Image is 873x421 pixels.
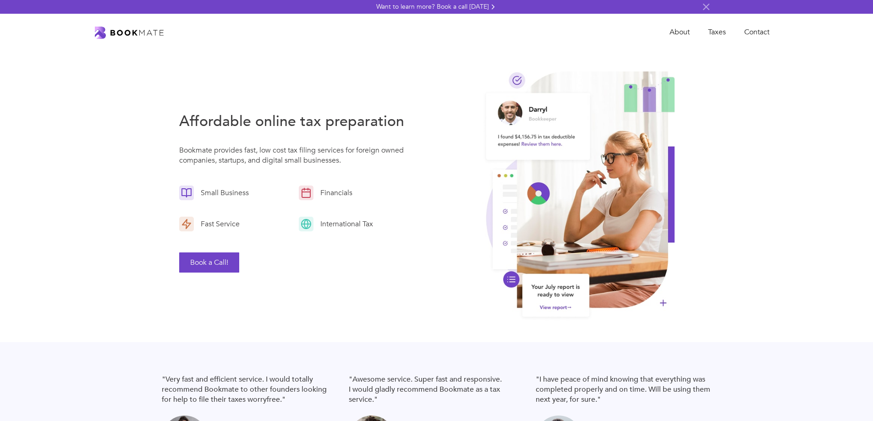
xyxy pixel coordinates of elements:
blockquote: "Awesome service. Super fast and responsive. I would gladly recommend Bookmate as a tax service." [349,374,525,405]
a: Contact [735,23,779,42]
a: About [660,23,699,42]
div: International Tax [313,219,375,229]
a: home [95,26,164,39]
h3: Affordable online tax preparation [179,111,411,131]
blockquote: "I have peace of mind knowing that everything was completed properly and on time. Will be using t... [536,374,712,405]
a: Want to learn more? Book a call [DATE] [376,2,497,11]
div: Small Business [194,188,251,198]
div: Fast Service [194,219,242,229]
div: Want to learn more? Book a call [DATE] [376,2,489,11]
button: Book a Call! [179,252,239,273]
blockquote: "Very fast and efficient service. I would totally recommend Bookmate to other founders looking fo... [162,374,338,405]
div: Financials [313,188,355,198]
a: Taxes [699,23,735,42]
p: Bookmate provides fast, low cost tax filing services for foreign owned companies, startups, and d... [179,145,411,170]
